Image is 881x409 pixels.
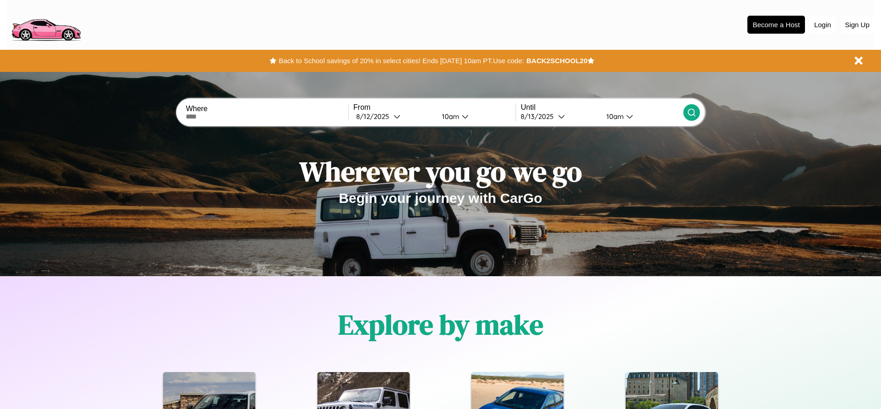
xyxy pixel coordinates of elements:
img: logo [7,5,85,43]
label: Until [521,103,683,112]
button: 8/12/2025 [353,112,435,121]
div: 10am [437,112,462,121]
div: 8 / 13 / 2025 [521,112,558,121]
button: Login [810,16,836,33]
h1: Explore by make [338,306,543,344]
b: BACK2SCHOOL20 [526,57,587,65]
label: From [353,103,516,112]
button: 10am [435,112,516,121]
button: 10am [599,112,683,121]
button: Back to School savings of 20% in select cities! Ends [DATE] 10am PT.Use code: [276,54,526,67]
button: Become a Host [747,16,805,34]
div: 8 / 12 / 2025 [356,112,394,121]
div: 10am [602,112,626,121]
label: Where [186,105,348,113]
button: Sign Up [840,16,874,33]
